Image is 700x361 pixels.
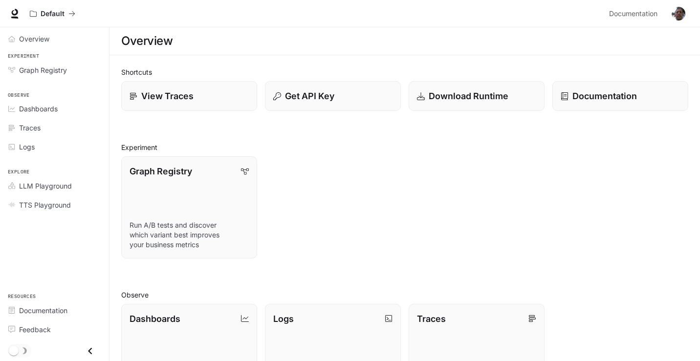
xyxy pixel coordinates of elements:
[19,104,58,114] span: Dashboards
[19,200,71,210] span: TTS Playground
[19,181,72,191] span: LLM Playground
[130,312,180,325] p: Dashboards
[41,10,65,18] p: Default
[285,89,334,103] p: Get API Key
[273,312,294,325] p: Logs
[79,341,101,361] button: Close drawer
[19,305,67,316] span: Documentation
[9,345,19,356] span: Dark mode toggle
[121,290,688,300] h2: Observe
[121,31,173,51] h1: Overview
[121,142,688,152] h2: Experiment
[19,142,35,152] span: Logs
[25,4,80,23] button: All workspaces
[4,62,105,79] a: Graph Registry
[121,67,688,77] h2: Shortcuts
[552,81,688,111] a: Documentation
[4,302,105,319] a: Documentation
[672,7,685,21] img: User avatar
[4,119,105,136] a: Traces
[121,156,257,258] a: Graph RegistryRun A/B tests and discover which variant best improves your business metrics
[605,4,665,23] a: Documentation
[4,30,105,47] a: Overview
[130,165,192,178] p: Graph Registry
[417,312,446,325] p: Traces
[19,34,49,44] span: Overview
[572,89,637,103] p: Documentation
[130,220,249,250] p: Run A/B tests and discover which variant best improves your business metrics
[4,177,105,194] a: LLM Playground
[19,324,51,335] span: Feedback
[4,321,105,338] a: Feedback
[121,81,257,111] a: View Traces
[429,89,508,103] p: Download Runtime
[265,81,401,111] button: Get API Key
[409,81,545,111] a: Download Runtime
[19,123,41,133] span: Traces
[4,196,105,213] a: TTS Playground
[19,65,67,75] span: Graph Registry
[609,8,657,20] span: Documentation
[141,89,194,103] p: View Traces
[4,138,105,155] a: Logs
[4,100,105,117] a: Dashboards
[669,4,688,23] button: User avatar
